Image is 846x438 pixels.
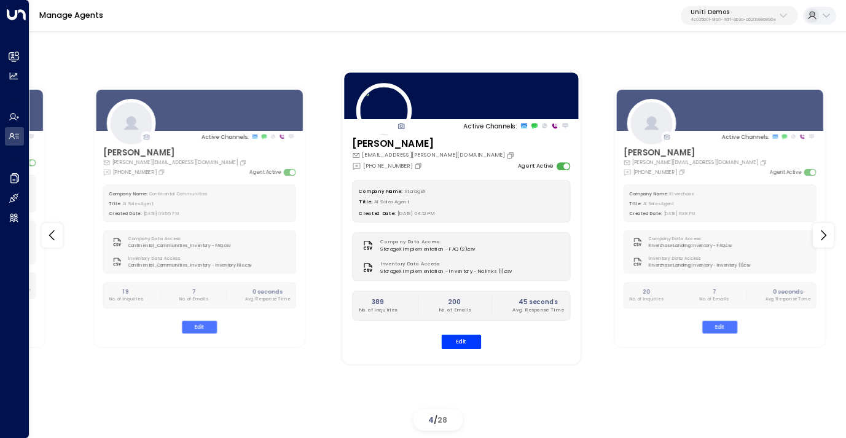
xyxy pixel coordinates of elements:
button: Uniti Demos4c025b01-9fa0-46ff-ab3a-a620b886896e [681,6,798,26]
h3: [PERSON_NAME] [623,146,768,159]
h2: 19 [109,287,143,296]
div: [PHONE_NUMBER] [623,168,686,176]
p: 4c025b01-9fa0-46ff-ab3a-a620b886896e [691,17,776,22]
span: Riverchase Landing Inventory - Inventory (1).csv [648,262,750,268]
span: [DATE] 04:12 PM [398,209,435,216]
button: Copy [414,162,424,170]
p: Uniti Demos [691,9,776,16]
p: Avg. Response Time [245,296,289,302]
p: No. of Emails [439,307,471,314]
p: Active Channels: [202,132,249,141]
div: / [413,409,463,431]
button: Copy [678,168,687,175]
p: No. of Inquiries [109,296,143,302]
label: Title: [629,201,641,206]
a: Manage Agents [39,10,103,20]
label: Created Date: [629,211,661,216]
label: Company Name: [629,191,667,197]
p: No. of Inquiries [629,296,662,302]
h2: 45 seconds [512,297,563,306]
label: Company Name: [109,191,147,197]
span: Continental_Communities_Inventory - Inventory File.csv [128,262,251,268]
span: Riverchase Landing Inventory - FAQ.csv [648,242,732,248]
h2: 7 [179,287,208,296]
h2: 389 [359,297,397,306]
p: Active Channels: [721,132,769,141]
p: No. of Inquiries [359,307,397,314]
button: Copy [759,159,768,166]
div: [PERSON_NAME][EMAIL_ADDRESS][DOMAIN_NAME] [623,159,768,166]
label: Inventory Data Access: [128,256,248,262]
label: Agent Active [249,168,281,176]
img: 110_headshot.jpg [356,83,412,138]
label: Title: [359,198,372,205]
button: Edit [182,321,217,334]
span: StorageX Implementation - FAQ (2).csv [380,246,475,253]
span: StorageX Implementation - Inventory - No links (1).csv [380,268,512,275]
label: Title: [109,201,121,206]
span: [DATE] 11:38 PM [664,211,695,216]
div: [PHONE_NUMBER] [352,162,424,171]
label: Agent Active [518,162,554,171]
span: StorageX [405,187,426,194]
span: Continental_Communities_Inventory - FAQ.csv [128,242,230,248]
label: Inventory Data Access: [380,260,508,268]
label: Created Date: [109,211,141,216]
label: Company Name: [359,187,402,194]
span: Continental Communities [149,191,206,197]
h2: 20 [629,287,662,296]
span: Riverchase [670,191,693,197]
p: No. of Emails [699,296,727,302]
span: [DATE] 09:55 PM [143,211,179,216]
h2: 7 [699,287,727,296]
p: Active Channels: [463,121,517,130]
span: AI Sales Agent [374,198,409,205]
label: Created Date: [359,209,396,216]
label: Company Data Access: [648,236,728,242]
h2: 0 seconds [765,287,810,296]
label: Inventory Data Access: [648,256,746,262]
h3: [PERSON_NAME] [352,137,516,151]
p: Avg. Response Time [765,296,810,302]
label: Agent Active [769,168,801,176]
div: [PHONE_NUMBER] [103,168,166,176]
span: 28 [437,415,447,425]
button: Edit [702,321,737,334]
span: 4 [428,415,434,425]
button: Copy [239,159,248,166]
div: [EMAIL_ADDRESS][PERSON_NAME][DOMAIN_NAME] [352,151,516,160]
label: Company Data Access: [380,238,471,246]
h3: [PERSON_NAME] [103,146,248,159]
button: Edit [442,334,482,348]
span: AI Sales Agent [643,201,673,206]
button: Copy [507,151,517,159]
label: Company Data Access: [128,236,227,242]
div: [PERSON_NAME][EMAIL_ADDRESS][DOMAIN_NAME] [103,159,248,166]
p: No. of Emails [179,296,208,302]
button: Copy [158,168,166,175]
span: AI Sales Agent [123,201,154,206]
h2: 200 [439,297,471,306]
h2: 0 seconds [245,287,289,296]
p: Avg. Response Time [512,307,563,314]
